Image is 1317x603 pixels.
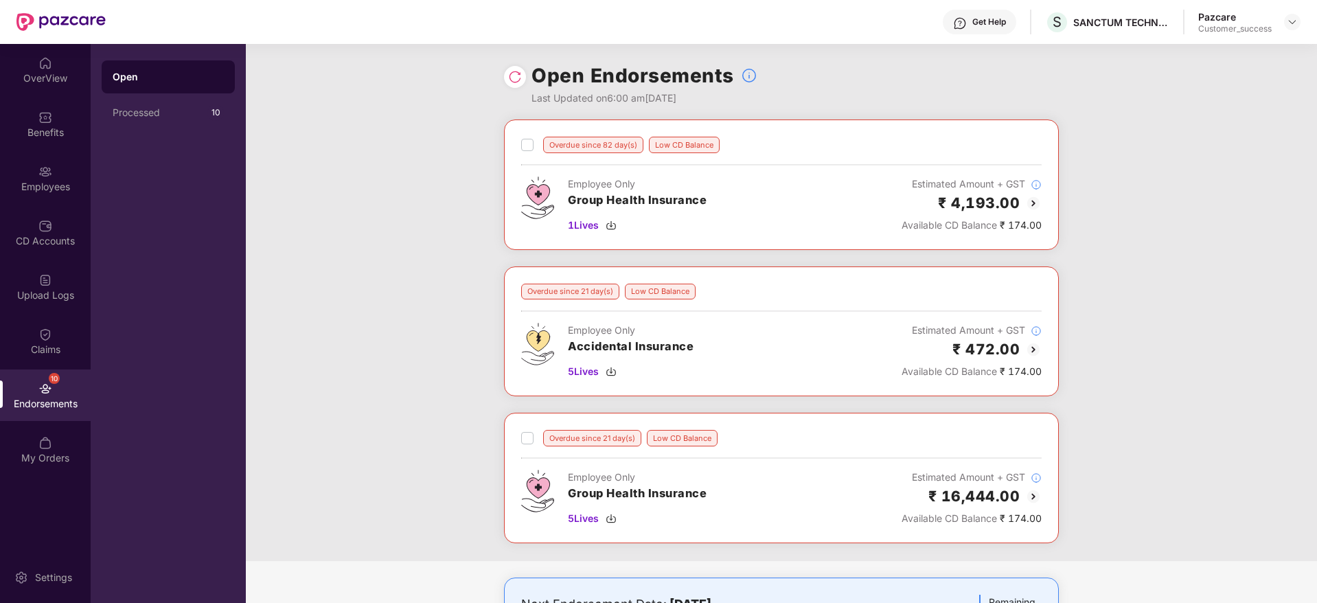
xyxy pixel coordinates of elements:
[647,430,718,446] div: Low CD Balance
[568,485,707,503] h3: Group Health Insurance
[568,470,707,485] div: Employee Only
[902,512,997,524] span: Available CD Balance
[38,111,52,124] img: svg+xml;base64,PHN2ZyBpZD0iQmVuZWZpdHMiIHhtbG5zPSJodHRwOi8vd3d3LnczLm9yZy8yMDAwL3N2ZyIgd2lkdGg9Ij...
[1073,16,1169,29] div: SANCTUM TECHNOLOGIES P LTD
[38,436,52,450] img: svg+xml;base64,PHN2ZyBpZD0iTXlfT3JkZXJzIiBkYXRhLW5hbWU9Ik15IE9yZGVycyIgeG1sbnM9Imh0dHA6Ly93d3cudz...
[1198,23,1272,34] div: Customer_success
[1198,10,1272,23] div: Pazcare
[31,571,76,584] div: Settings
[741,67,757,84] img: svg+xml;base64,PHN2ZyBpZD0iSW5mb18tXzMyeDMyIiBkYXRhLW5hbWU9IkluZm8gLSAzMngzMiIgeG1sbnM9Imh0dHA6Ly...
[1031,473,1042,483] img: svg+xml;base64,PHN2ZyBpZD0iSW5mb18tXzMyeDMyIiBkYXRhLW5hbWU9IkluZm8gLSAzMngzMiIgeG1sbnM9Imh0dHA6Ly...
[568,323,694,338] div: Employee Only
[649,137,720,153] div: Low CD Balance
[568,338,694,356] h3: Accidental Insurance
[625,284,696,299] div: Low CD Balance
[521,470,554,512] img: svg+xml;base64,PHN2ZyB4bWxucz0iaHR0cDovL3d3dy53My5vcmcvMjAwMC9zdmciIHdpZHRoPSI0Ny43MTQiIGhlaWdodD...
[568,364,599,379] span: 5 Lives
[902,364,1042,379] div: ₹ 174.00
[113,70,224,84] div: Open
[543,137,643,153] div: Overdue since 82 day(s)
[508,70,522,84] img: svg+xml;base64,PHN2ZyBpZD0iUmVsb2FkLTMyeDMyIiB4bWxucz0iaHR0cDovL3d3dy53My5vcmcvMjAwMC9zdmciIHdpZH...
[38,165,52,179] img: svg+xml;base64,PHN2ZyBpZD0iRW1wbG95ZWVzIiB4bWxucz0iaHR0cDovL3d3dy53My5vcmcvMjAwMC9zdmciIHdpZHRoPS...
[38,56,52,70] img: svg+xml;base64,PHN2ZyBpZD0iSG9tZSIgeG1sbnM9Imh0dHA6Ly93d3cudzMub3JnLzIwMDAvc3ZnIiB3aWR0aD0iMjAiIG...
[606,513,617,524] img: svg+xml;base64,PHN2ZyBpZD0iRG93bmxvYWQtMzJ4MzIiIHhtbG5zPSJodHRwOi8vd3d3LnczLm9yZy8yMDAwL3N2ZyIgd2...
[521,177,554,219] img: svg+xml;base64,PHN2ZyB4bWxucz0iaHR0cDovL3d3dy53My5vcmcvMjAwMC9zdmciIHdpZHRoPSI0Ny43MTQiIGhlaWdodD...
[568,177,707,192] div: Employee Only
[543,430,641,446] div: Overdue since 21 day(s)
[14,571,28,584] img: svg+xml;base64,PHN2ZyBpZD0iU2V0dGluZy0yMHgyMCIgeG1sbnM9Imh0dHA6Ly93d3cudzMub3JnLzIwMDAvc3ZnIiB3aW...
[1025,488,1042,505] img: svg+xml;base64,PHN2ZyBpZD0iQmFjay0yMHgyMCIgeG1sbnM9Imh0dHA6Ly93d3cudzMub3JnLzIwMDAvc3ZnIiB3aWR0aD...
[902,323,1042,338] div: Estimated Amount + GST
[972,16,1006,27] div: Get Help
[606,220,617,231] img: svg+xml;base64,PHN2ZyBpZD0iRG93bmxvYWQtMzJ4MzIiIHhtbG5zPSJodHRwOi8vd3d3LnczLm9yZy8yMDAwL3N2ZyIgd2...
[531,91,757,106] div: Last Updated on 6:00 am[DATE]
[38,328,52,341] img: svg+xml;base64,PHN2ZyBpZD0iQ2xhaW0iIHhtbG5zPSJodHRwOi8vd3d3LnczLm9yZy8yMDAwL3N2ZyIgd2lkdGg9IjIwIi...
[1287,16,1298,27] img: svg+xml;base64,PHN2ZyBpZD0iRHJvcGRvd24tMzJ4MzIiIHhtbG5zPSJodHRwOi8vd3d3LnczLm9yZy8yMDAwL3N2ZyIgd2...
[928,485,1020,508] h2: ₹ 16,444.00
[207,104,224,121] div: 10
[952,338,1020,361] h2: ₹ 472.00
[902,218,1042,233] div: ₹ 174.00
[531,60,734,91] h1: Open Endorsements
[521,284,619,299] div: Overdue since 21 day(s)
[38,382,52,396] img: svg+xml;base64,PHN2ZyBpZD0iRW5kb3JzZW1lbnRzIiB4bWxucz0iaHR0cDovL3d3dy53My5vcmcvMjAwMC9zdmciIHdpZH...
[902,219,997,231] span: Available CD Balance
[1053,14,1062,30] span: S
[938,192,1020,214] h2: ₹ 4,193.00
[902,365,997,377] span: Available CD Balance
[568,192,707,209] h3: Group Health Insurance
[902,177,1042,192] div: Estimated Amount + GST
[38,219,52,233] img: svg+xml;base64,PHN2ZyBpZD0iQ0RfQWNjb3VudHMiIGRhdGEtbmFtZT0iQ0QgQWNjb3VudHMiIHhtbG5zPSJodHRwOi8vd3...
[953,16,967,30] img: svg+xml;base64,PHN2ZyBpZD0iSGVscC0zMngzMiIgeG1sbnM9Imh0dHA6Ly93d3cudzMub3JnLzIwMDAvc3ZnIiB3aWR0aD...
[1031,326,1042,337] img: svg+xml;base64,PHN2ZyBpZD0iSW5mb18tXzMyeDMyIiBkYXRhLW5hbWU9IkluZm8gLSAzMngzMiIgeG1sbnM9Imh0dHA6Ly...
[568,218,599,233] span: 1 Lives
[1025,195,1042,212] img: svg+xml;base64,PHN2ZyBpZD0iQmFjay0yMHgyMCIgeG1sbnM9Imh0dHA6Ly93d3cudzMub3JnLzIwMDAvc3ZnIiB3aWR0aD...
[902,511,1042,526] div: ₹ 174.00
[1031,179,1042,190] img: svg+xml;base64,PHN2ZyBpZD0iSW5mb18tXzMyeDMyIiBkYXRhLW5hbWU9IkluZm8gLSAzMngzMiIgeG1sbnM9Imh0dHA6Ly...
[902,470,1042,485] div: Estimated Amount + GST
[568,511,599,526] span: 5 Lives
[49,373,60,384] div: 10
[16,13,106,31] img: New Pazcare Logo
[606,366,617,377] img: svg+xml;base64,PHN2ZyBpZD0iRG93bmxvYWQtMzJ4MzIiIHhtbG5zPSJodHRwOi8vd3d3LnczLm9yZy8yMDAwL3N2ZyIgd2...
[38,273,52,287] img: svg+xml;base64,PHN2ZyBpZD0iVXBsb2FkX0xvZ3MiIGRhdGEtbmFtZT0iVXBsb2FkIExvZ3MiIHhtbG5zPSJodHRwOi8vd3...
[1025,341,1042,358] img: svg+xml;base64,PHN2ZyBpZD0iQmFjay0yMHgyMCIgeG1sbnM9Imh0dHA6Ly93d3cudzMub3JnLzIwMDAvc3ZnIiB3aWR0aD...
[113,107,207,118] div: Processed
[521,323,554,365] img: svg+xml;base64,PHN2ZyB4bWxucz0iaHR0cDovL3d3dy53My5vcmcvMjAwMC9zdmciIHdpZHRoPSI0OS4zMjEiIGhlaWdodD...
